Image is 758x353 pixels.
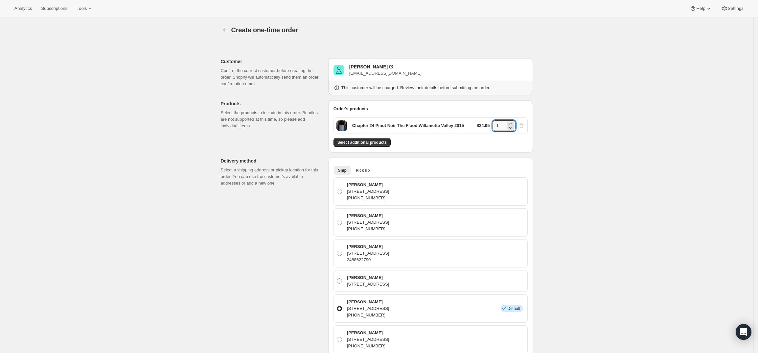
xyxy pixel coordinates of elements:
[77,6,87,11] span: Tools
[341,85,491,91] p: This customer will be charged. Review their details before submitting the order.
[347,343,389,349] p: [PHONE_NUMBER]
[347,195,389,201] p: [PHONE_NUMBER]
[333,138,391,147] button: Select additional products
[347,312,389,318] p: [PHONE_NUMBER]
[221,58,323,65] p: Customer
[347,274,389,281] p: [PERSON_NAME]
[41,6,67,11] span: Subscriptions
[347,257,389,263] p: 2488622790
[221,100,323,107] p: Products
[736,324,751,340] div: Open Intercom Messenger
[347,250,389,257] p: [STREET_ADDRESS]
[221,167,323,187] p: Select a shipping address or pickup location for this order. You can use the customer's available...
[333,65,344,75] span: Ravi Chopra
[477,122,490,129] p: $24.95
[14,6,32,11] span: Analytics
[507,306,520,311] span: Default
[347,182,389,188] p: [PERSON_NAME]
[336,120,347,131] span: Default Title
[333,106,368,111] span: Order's products
[338,168,347,173] span: Ship
[347,219,389,226] p: [STREET_ADDRESS]
[349,63,388,70] div: [PERSON_NAME]
[231,26,298,34] span: Create one-time order
[221,110,323,129] p: Select the products to include in this order. Bundles are not supported at this time, so please a...
[717,4,747,13] button: Settings
[352,122,464,129] p: Chapter 24 Pinot Noir The Flood Willamette Valley 2015
[11,4,36,13] button: Analytics
[221,158,323,164] p: Delivery method
[73,4,97,13] button: Tools
[347,281,389,288] p: [STREET_ADDRESS]
[347,336,389,343] p: [STREET_ADDRESS]
[347,188,389,195] p: [STREET_ADDRESS]
[349,71,422,76] span: [EMAIL_ADDRESS][DOMAIN_NAME]
[347,299,389,305] p: [PERSON_NAME]
[221,67,323,87] p: Confirm the correct customer before creating the order. Shopify will automatically send them an o...
[696,6,705,11] span: Help
[347,243,389,250] p: [PERSON_NAME]
[347,213,389,219] p: [PERSON_NAME]
[37,4,71,13] button: Subscriptions
[347,226,389,232] p: [PHONE_NUMBER]
[337,140,387,145] span: Select additional products
[686,4,716,13] button: Help
[347,330,389,336] p: [PERSON_NAME]
[728,6,744,11] span: Settings
[347,305,389,312] p: [STREET_ADDRESS]
[356,168,370,173] span: Pick up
